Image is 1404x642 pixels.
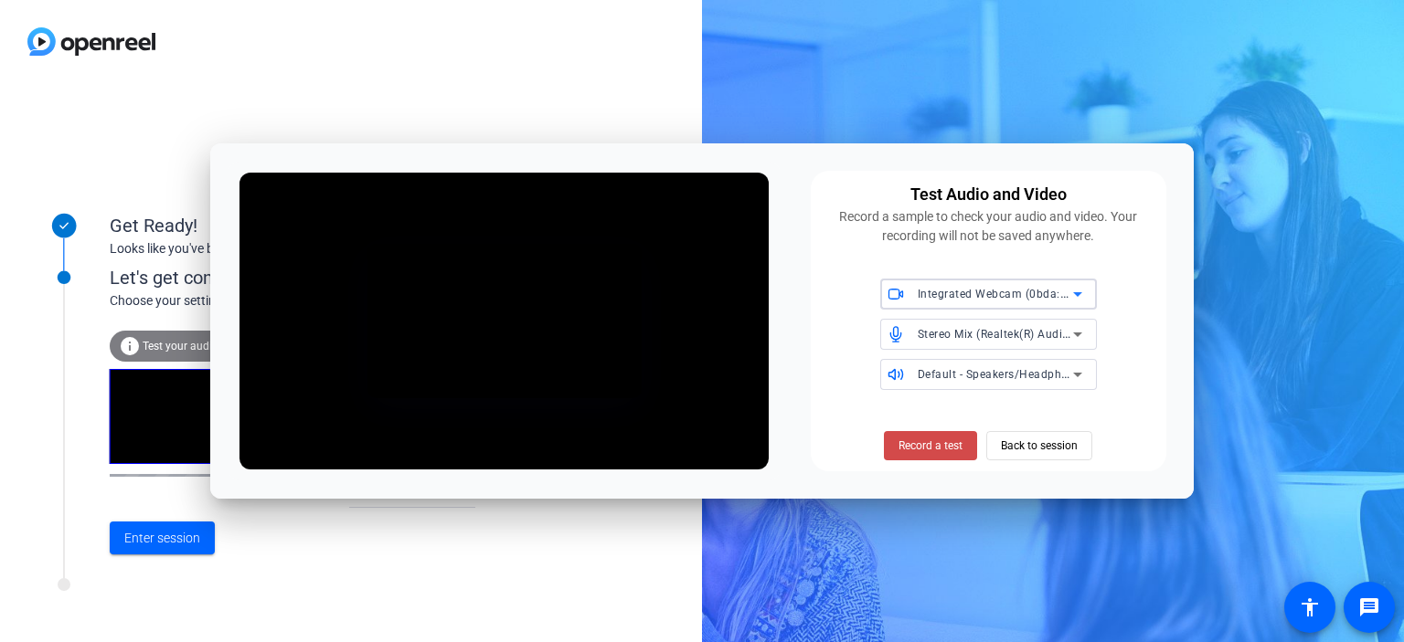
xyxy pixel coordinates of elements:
[143,340,270,353] span: Test your audio and video
[1358,596,1380,618] mat-icon: message
[918,366,1187,381] span: Default - Speakers/Headphones (Realtek(R) Audio)
[110,239,475,258] div: Looks like you've been invited to join
[918,286,1090,300] span: Integrated Webcam (0bda:58f4)
[822,207,1154,246] div: Record a sample to check your audio and video. Your recording will not be saved anywhere.
[899,437,963,454] span: Record a test
[119,335,141,357] mat-icon: info
[1299,596,1321,618] mat-icon: accessibility
[110,212,475,239] div: Get Ready!
[986,431,1092,460] button: Back to session
[1001,428,1078,463] span: Back to session
[910,182,1067,207] div: Test Audio and Video
[918,326,1074,341] span: Stereo Mix (Realtek(R) Audio)
[884,431,977,460] button: Record a test
[124,529,200,548] span: Enter session
[110,291,513,310] div: Choose your settings
[110,264,513,291] div: Let's get connected.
